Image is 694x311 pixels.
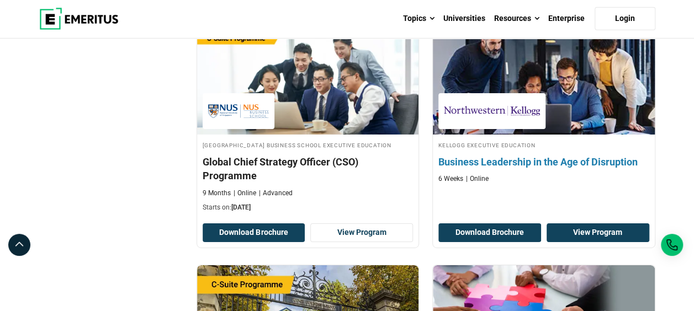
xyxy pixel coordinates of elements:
a: View Program [310,223,413,242]
p: Online [466,174,489,184]
p: 9 Months [203,189,231,198]
h4: Business Leadership in the Age of Disruption [438,155,649,169]
p: 6 Weeks [438,174,463,184]
a: Leadership Course by Kellogg Executive Education - Kellogg Executive Education Kellogg Executive ... [433,24,655,189]
img: Business Leadership in the Age of Disruption | Online Leadership Course [422,19,666,140]
a: Business Management Course by National University of Singapore Business School Executive Educatio... [197,24,419,218]
img: National University of Singapore Business School Executive Education [208,99,269,124]
h4: Global Chief Strategy Officer (CSO) Programme [203,155,414,183]
h4: [GEOGRAPHIC_DATA] Business School Executive Education [203,140,414,149]
button: Download Brochure [203,223,305,242]
p: Online [234,189,256,198]
h4: Kellogg Executive Education [438,140,649,149]
a: Login [595,7,655,30]
img: Global Chief Strategy Officer (CSO) Programme | Online Business Management Course [197,24,419,135]
p: Advanced [259,189,293,198]
span: [DATE] [231,203,251,211]
a: View Program [547,223,649,242]
img: Kellogg Executive Education [444,99,540,124]
p: Starts on: [203,203,414,212]
button: Download Brochure [438,223,541,242]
